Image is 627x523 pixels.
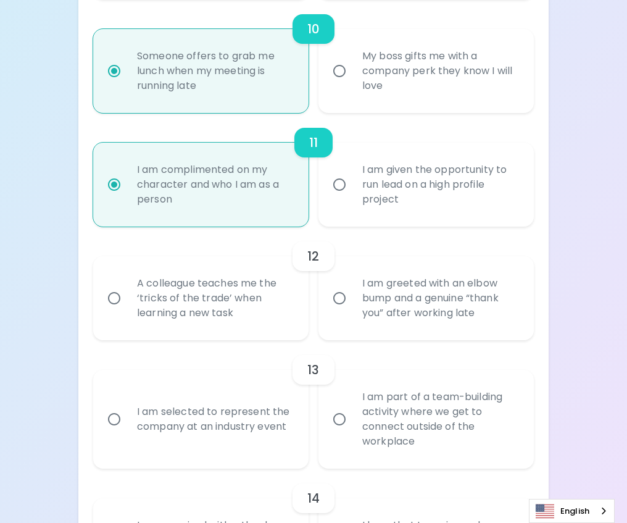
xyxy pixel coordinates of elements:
[352,34,527,108] div: My boss gifts me with a company perk they know I will love
[93,113,534,227] div: choice-group-check
[307,19,320,39] h6: 10
[352,375,527,464] div: I am part of a team-building activity where we get to connect outside of the workplace
[93,227,534,340] div: choice-group-check
[309,133,318,153] h6: 11
[307,246,319,266] h6: 12
[307,488,320,508] h6: 14
[352,148,527,222] div: I am given the opportunity to run lead on a high profile project
[352,261,527,335] div: I am greeted with an elbow bump and a genuine “thank you” after working late
[93,340,534,469] div: choice-group-check
[307,360,319,380] h6: 13
[529,500,614,522] a: English
[529,499,615,523] aside: Language selected: English
[127,148,302,222] div: I am complimented on my character and who I am as a person
[127,261,302,335] div: A colleague teaches me the ‘tricks of the trade’ when learning a new task
[127,34,302,108] div: Someone offers to grab me lunch when my meeting is running late
[529,499,615,523] div: Language
[127,390,302,449] div: I am selected to represent the company at an industry event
